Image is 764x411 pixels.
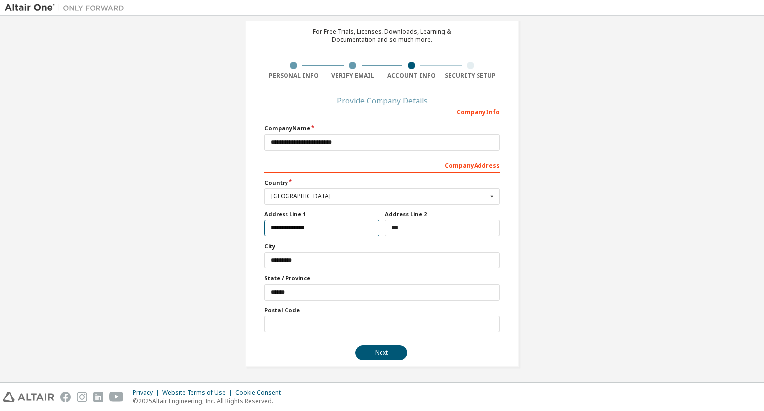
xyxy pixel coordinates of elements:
[264,242,500,250] label: City
[264,98,500,103] div: Provide Company Details
[271,193,487,199] div: [GEOGRAPHIC_DATA]
[264,179,500,187] label: Country
[264,307,500,314] label: Postal Code
[235,389,286,397] div: Cookie Consent
[3,392,54,402] img: altair_logo.svg
[93,392,103,402] img: linkedin.svg
[355,345,407,360] button: Next
[264,103,500,119] div: Company Info
[313,28,451,44] div: For Free Trials, Licenses, Downloads, Learning & Documentation and so much more.
[162,389,235,397] div: Website Terms of Use
[264,72,323,80] div: Personal Info
[264,157,500,173] div: Company Address
[133,397,286,405] p: © 2025 Altair Engineering, Inc. All Rights Reserved.
[323,72,382,80] div: Verify Email
[382,72,441,80] div: Account Info
[302,10,463,22] div: Create an Altair One Account
[385,210,500,218] label: Address Line 2
[60,392,71,402] img: facebook.svg
[441,72,500,80] div: Security Setup
[77,392,87,402] img: instagram.svg
[5,3,129,13] img: Altair One
[133,389,162,397] div: Privacy
[264,210,379,218] label: Address Line 1
[264,274,500,282] label: State / Province
[264,124,500,132] label: Company Name
[109,392,124,402] img: youtube.svg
